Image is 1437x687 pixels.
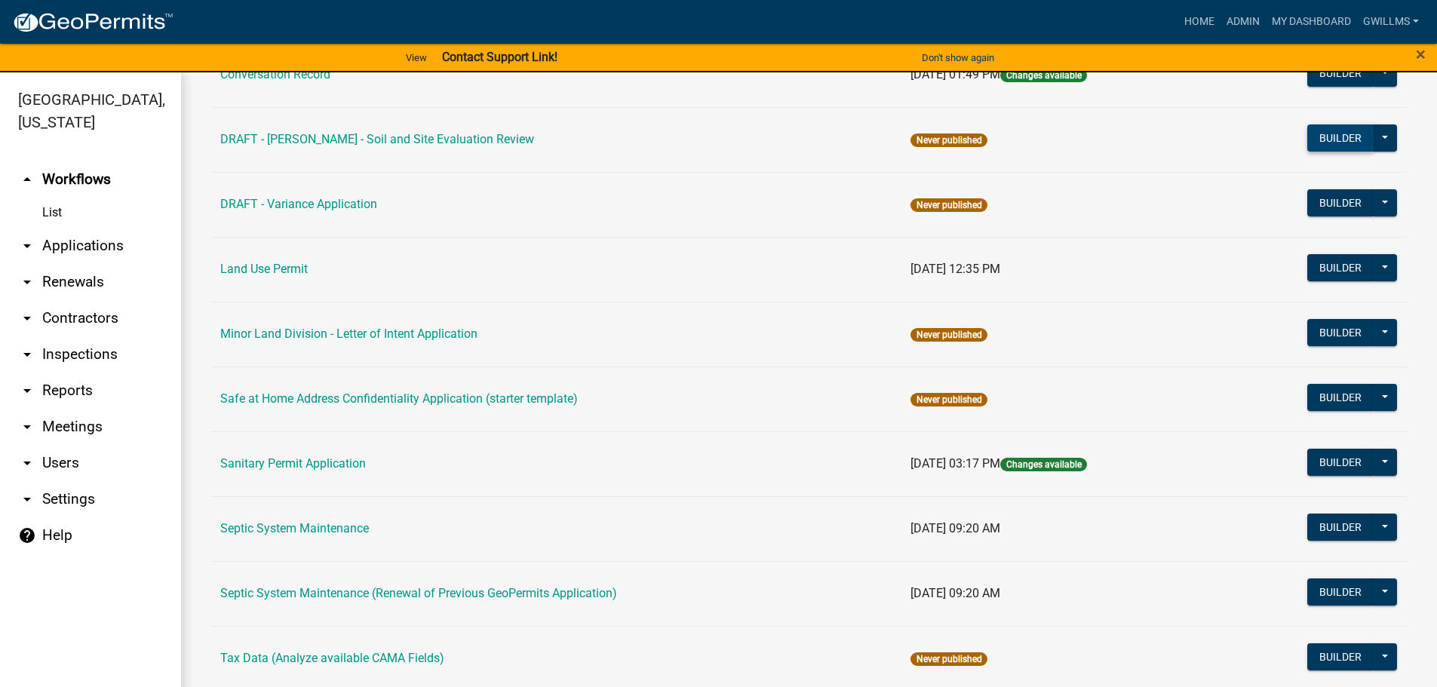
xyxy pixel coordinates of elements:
i: arrow_drop_down [18,490,36,508]
i: arrow_drop_down [18,454,36,472]
button: Builder [1307,189,1374,216]
i: arrow_drop_down [18,309,36,327]
a: Minor Land Division - Letter of Intent Application [220,327,477,341]
strong: Contact Support Link! [442,50,557,64]
i: arrow_drop_down [18,273,36,291]
span: [DATE] 03:17 PM [910,456,1000,471]
a: Conversation Record [220,67,330,81]
span: Never published [910,198,987,212]
a: My Dashboard [1266,8,1357,36]
button: Builder [1307,124,1374,152]
button: Close [1416,45,1426,63]
span: × [1416,44,1426,65]
span: Changes available [1000,69,1086,82]
a: View [400,45,433,70]
button: Builder [1307,60,1374,87]
a: DRAFT - [PERSON_NAME] - Soil and Site Evaluation Review [220,132,534,146]
a: Sanitary Permit Application [220,456,366,471]
a: Home [1178,8,1221,36]
i: arrow_drop_down [18,382,36,400]
a: Safe at Home Address Confidentiality Application (starter template) [220,391,578,406]
button: Builder [1307,643,1374,670]
a: Land Use Permit [220,262,308,276]
a: Septic System Maintenance (Renewal of Previous GeoPermits Application) [220,586,617,600]
button: Don't show again [916,45,1000,70]
button: Builder [1307,449,1374,476]
a: DRAFT - Variance Application [220,197,377,211]
span: Never published [910,328,987,342]
span: Changes available [1000,458,1086,471]
i: arrow_drop_down [18,237,36,255]
i: arrow_drop_down [18,345,36,363]
span: [DATE] 09:20 AM [910,586,1000,600]
a: Septic System Maintenance [220,521,369,535]
button: Builder [1307,514,1374,541]
a: Tax Data (Analyze available CAMA Fields) [220,651,444,665]
i: arrow_drop_down [18,418,36,436]
span: [DATE] 01:49 PM [910,67,1000,81]
a: gwillms [1357,8,1425,36]
a: Admin [1221,8,1266,36]
button: Builder [1307,254,1374,281]
span: [DATE] 12:35 PM [910,262,1000,276]
button: Builder [1307,578,1374,606]
button: Builder [1307,384,1374,411]
span: Never published [910,393,987,406]
i: arrow_drop_up [18,170,36,189]
span: [DATE] 09:20 AM [910,521,1000,535]
i: help [18,526,36,544]
span: Never published [910,133,987,147]
button: Builder [1307,319,1374,346]
span: Never published [910,652,987,666]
